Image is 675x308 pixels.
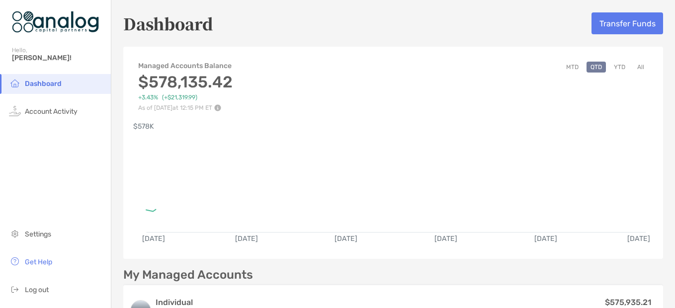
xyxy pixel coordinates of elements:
text: [DATE] [235,234,258,243]
img: activity icon [9,105,21,117]
span: Settings [25,230,51,238]
text: [DATE] [142,234,165,243]
button: Transfer Funds [591,12,663,34]
span: ( +$21,319.99 ) [162,94,197,101]
p: My Managed Accounts [123,269,253,281]
span: Account Activity [25,107,78,116]
span: Get Help [25,258,52,266]
text: [DATE] [534,234,557,243]
img: Zoe Logo [12,4,99,40]
text: [DATE] [435,234,458,243]
span: +3.43% [138,94,158,101]
button: QTD [587,62,606,73]
span: Dashboard [25,79,62,88]
h3: $578,135.42 [138,73,233,91]
button: YTD [610,62,629,73]
text: [DATE] [627,234,650,243]
span: [PERSON_NAME]! [12,54,105,62]
button: MTD [562,62,583,73]
img: Performance Info [214,104,221,111]
img: settings icon [9,228,21,239]
p: As of [DATE] at 12:15 PM ET [138,104,233,111]
span: Log out [25,286,49,294]
button: All [633,62,648,73]
h4: Managed Accounts Balance [138,62,233,70]
img: household icon [9,77,21,89]
img: get-help icon [9,255,21,267]
text: [DATE] [335,234,358,243]
img: logout icon [9,283,21,295]
h5: Dashboard [123,12,213,35]
text: $578K [133,122,154,131]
